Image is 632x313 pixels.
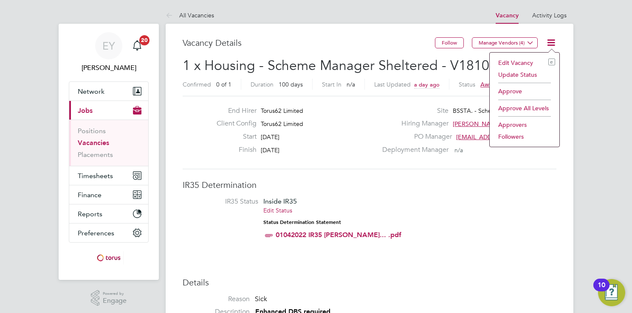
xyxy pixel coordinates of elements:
label: Hiring Manager [377,119,449,128]
span: [PERSON_NAME] [453,120,502,128]
span: Emma Young [69,63,149,73]
span: [DATE] [261,133,279,141]
a: 20 [129,32,146,59]
span: BSSTA. - Scheme Manager [453,107,525,115]
button: Open Resource Center, 10 new notifications [598,279,625,306]
strong: Status Determination Statement [263,219,341,225]
span: Inside IR35 [263,197,297,205]
a: Placements [78,151,113,159]
span: 100 days [279,81,303,88]
div: 10 [598,285,605,296]
span: Torus62 Limited [261,120,303,128]
span: 0 of 1 [216,81,231,88]
a: Go to home page [69,251,149,265]
label: Reason [183,295,250,304]
label: Site [377,106,449,115]
span: Torus62 Limited [261,107,303,115]
label: PO Manager [377,132,452,141]
span: 1 x Housing - Scheme Manager Sheltered - V181098 [183,57,505,74]
h3: Vacancy Details [183,37,435,48]
label: Duration [251,81,274,88]
span: [DATE] [261,146,279,154]
label: Start In [322,81,341,88]
span: 20 [139,35,150,45]
span: a day ago [414,81,440,88]
a: Vacancy [496,12,519,19]
button: Preferences [69,224,148,242]
label: Finish [210,145,257,154]
button: Follow [435,37,464,48]
span: Network [78,87,104,95]
li: Approve All Levels [494,102,555,114]
span: Reports [78,210,102,218]
h3: IR35 Determination [183,179,556,190]
li: Edit Vacancy [494,57,555,69]
a: Activity Logs [532,11,567,19]
li: Approvers [494,119,555,131]
label: Status [459,81,475,88]
button: Finance [69,185,148,204]
button: Timesheets [69,166,148,185]
a: 01042022 IR35 [PERSON_NAME]... .pdf [276,231,401,239]
span: Jobs [78,106,93,115]
span: Preferences [78,229,114,237]
li: Update Status [494,69,555,81]
label: Client Config [210,119,257,128]
label: Confirmed [183,81,211,88]
h3: Details [183,277,556,288]
span: Awaiting approval - 1/2 [480,81,545,88]
span: n/a [347,81,355,88]
div: Jobs [69,120,148,166]
span: n/a [454,146,463,154]
span: Engage [103,297,127,305]
span: EY [102,40,115,51]
a: Positions [78,127,106,135]
a: Powered byEngage [91,290,127,306]
a: Vacancies [78,139,109,147]
button: Reports [69,204,148,223]
nav: Main navigation [59,24,159,280]
li: Followers [494,131,555,143]
img: torus-logo-retina.png [94,251,124,265]
label: Start [210,132,257,141]
i: e [548,59,555,65]
label: Last Updated [374,81,411,88]
span: [EMAIL_ADDRESS][DOMAIN_NAME] working@torus.… [456,133,607,141]
button: Network [69,82,148,101]
a: All Vacancies [166,11,214,19]
button: Manage Vendors (4) [472,37,538,48]
span: Powered by [103,290,127,297]
a: Edit Status [263,207,292,214]
span: Timesheets [78,172,113,180]
label: End Hirer [210,106,257,115]
a: EY[PERSON_NAME] [69,32,149,73]
label: Deployment Manager [377,145,449,154]
span: Sick [255,295,267,303]
button: Jobs [69,101,148,120]
label: IR35 Status [191,197,258,206]
li: Approve [494,85,555,97]
span: Finance [78,191,102,199]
